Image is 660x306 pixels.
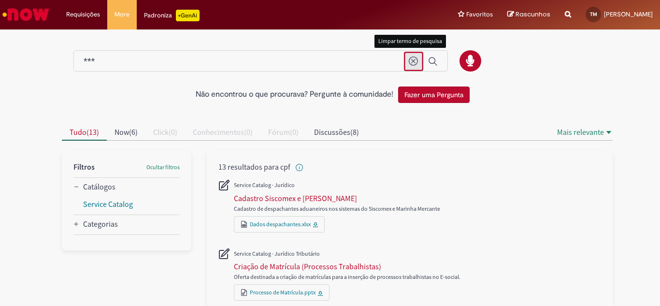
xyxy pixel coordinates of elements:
span: Requisições [66,10,100,19]
img: ServiceNow [1,5,51,24]
span: TM [590,11,597,17]
div: Padroniza [144,10,200,21]
span: Rascunhos [516,10,550,19]
p: +GenAi [176,10,200,21]
a: Rascunhos [507,10,550,19]
h2: Não encontrou o que procurava? Pergunte à comunidade! [196,90,393,99]
span: [PERSON_NAME] [604,10,653,18]
span: Favoritos [466,10,493,19]
span: More [115,10,129,19]
button: Fazer uma Pergunta [398,87,470,103]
